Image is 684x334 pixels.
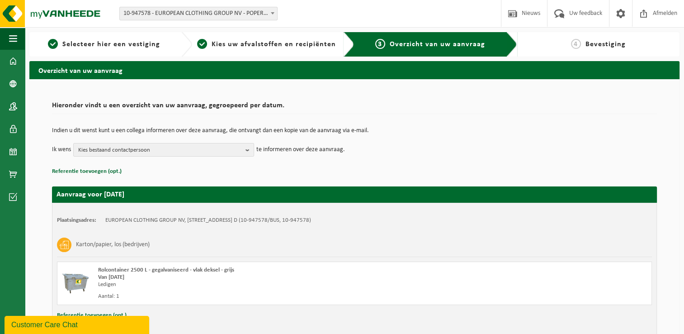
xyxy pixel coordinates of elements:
h3: Karton/papier, los (bedrijven) [76,238,150,252]
strong: Aanvraag voor [DATE] [57,191,124,198]
span: Kies bestaand contactpersoon [78,143,242,157]
span: 10-947578 - EUROPEAN CLOTHING GROUP NV - POPERINGE [120,7,277,20]
span: 10-947578 - EUROPEAN CLOTHING GROUP NV - POPERINGE [119,7,278,20]
span: Selecteer hier een vestiging [62,41,160,48]
strong: Plaatsingsadres: [57,217,96,223]
td: EUROPEAN CLOTHING GROUP NV, [STREET_ADDRESS] D (10-947578/BUS, 10-947578) [105,217,311,224]
div: Aantal: 1 [98,293,391,300]
p: Ik wens [52,143,71,157]
div: Ledigen [98,281,391,288]
a: 2Kies uw afvalstoffen en recipiënten [197,39,337,50]
button: Kies bestaand contactpersoon [73,143,254,157]
button: Referentie toevoegen (opt.) [52,166,122,177]
span: 4 [571,39,581,49]
img: WB-2500-GAL-GY-01.png [62,267,89,294]
a: 1Selecteer hier een vestiging [34,39,174,50]
span: 3 [375,39,385,49]
span: Kies uw afvalstoffen en recipiënten [212,41,336,48]
iframe: chat widget [5,314,151,334]
span: Rolcontainer 2500 L - gegalvaniseerd - vlak deksel - grijs [98,267,234,273]
h2: Overzicht van uw aanvraag [29,61,679,79]
span: Bevestiging [585,41,626,48]
h2: Hieronder vindt u een overzicht van uw aanvraag, gegroepeerd per datum. [52,102,657,114]
button: Referentie toevoegen (opt.) [57,310,127,321]
span: 1 [48,39,58,49]
span: 2 [197,39,207,49]
span: Overzicht van uw aanvraag [390,41,485,48]
strong: Van [DATE] [98,274,124,280]
p: te informeren over deze aanvraag. [256,143,345,157]
p: Indien u dit wenst kunt u een collega informeren over deze aanvraag, die ontvangt dan een kopie v... [52,128,657,134]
